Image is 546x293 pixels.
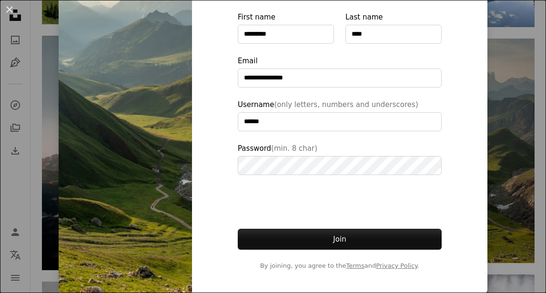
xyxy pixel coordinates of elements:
label: Email [238,55,442,88]
span: (only letters, numbers and underscores) [274,100,418,109]
label: First name [238,11,334,44]
label: Password [238,143,442,175]
input: Last name [345,25,442,44]
label: Username [238,99,442,131]
a: Privacy Policy [376,262,417,269]
span: (min. 8 char) [271,144,317,153]
button: Join [238,229,442,250]
a: Terms [346,262,364,269]
input: Password(min. 8 char) [238,156,442,175]
label: Last name [345,11,442,44]
span: By joining, you agree to the and . [238,261,442,271]
input: Email [238,68,442,88]
input: First name [238,25,334,44]
input: Username(only letters, numbers and underscores) [238,112,442,131]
